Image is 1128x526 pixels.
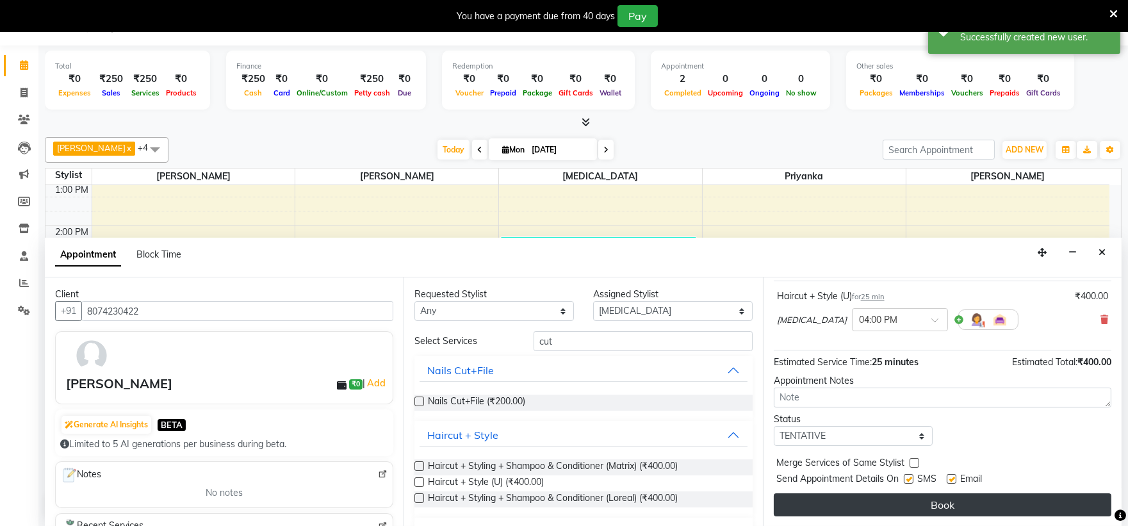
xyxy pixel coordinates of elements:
[1006,145,1043,154] span: ADD NEW
[856,61,1064,72] div: Other sales
[1077,356,1111,368] span: ₹400.00
[163,72,200,86] div: ₹0
[53,183,92,197] div: 1:00 PM
[99,88,124,97] span: Sales
[45,168,92,182] div: Stylist
[92,168,295,185] span: [PERSON_NAME]
[128,72,163,86] div: ₹250
[1012,356,1077,368] span: Estimated Total:
[428,475,544,491] span: Haircut + Style (U) (₹400.00)
[1093,243,1111,263] button: Close
[428,395,525,411] span: Nails Cut+File (₹200.00)
[986,72,1023,86] div: ₹0
[774,493,1111,516] button: Book
[776,472,899,488] span: Send Appointment Details On
[236,61,416,72] div: Finance
[593,288,753,301] div: Assigned Stylist
[499,145,528,154] span: Mon
[617,5,658,27] button: Pay
[777,314,847,327] span: [MEDICAL_DATA]
[351,72,393,86] div: ₹250
[661,61,820,72] div: Appointment
[427,363,494,378] div: Nails Cut+File
[1075,290,1108,303] div: ₹400.00
[452,88,487,97] span: Voucher
[55,301,82,321] button: +91
[236,72,270,86] div: ₹250
[420,423,747,447] button: Haircut + Style
[293,88,351,97] span: Online/Custom
[81,301,393,321] input: Search by Name/Mobile/Email/Code
[349,379,363,390] span: ₹0
[60,438,388,451] div: Limited to 5 AI generations per business during beta.
[856,88,896,97] span: Packages
[896,88,948,97] span: Memberships
[61,416,151,434] button: Generate AI Insights
[295,168,498,185] span: [PERSON_NAME]
[852,292,885,301] small: for
[126,143,131,153] a: x
[528,140,592,160] input: 2025-09-01
[555,88,596,97] span: Gift Cards
[61,467,101,484] span: Notes
[555,72,596,86] div: ₹0
[746,72,783,86] div: 0
[457,10,615,23] div: You have a payment due from 40 days
[661,72,705,86] div: 2
[519,88,555,97] span: Package
[774,413,933,426] div: Status
[55,72,94,86] div: ₹0
[427,427,498,443] div: Haircut + Style
[94,72,128,86] div: ₹250
[395,88,414,97] span: Due
[270,72,293,86] div: ₹0
[872,356,919,368] span: 25 minutes
[206,486,243,500] span: No notes
[293,72,351,86] div: ₹0
[55,288,393,301] div: Client
[705,88,746,97] span: Upcoming
[777,290,885,303] div: Haircut + Style (U)
[774,374,1111,388] div: Appointment Notes
[163,88,200,97] span: Products
[437,140,470,160] span: Today
[487,88,519,97] span: Prepaid
[960,472,982,488] span: Email
[861,292,885,301] span: 25 min
[393,72,416,86] div: ₹0
[776,456,904,472] span: Merge Services of Same Stylist
[960,31,1111,44] div: Successfully created new user.
[969,312,985,327] img: Hairdresser.png
[420,359,747,382] button: Nails Cut+File
[136,249,181,260] span: Block Time
[363,375,388,391] span: |
[241,88,266,97] span: Cash
[55,61,200,72] div: Total
[519,72,555,86] div: ₹0
[158,419,186,431] span: BETA
[746,88,783,97] span: Ongoing
[57,143,126,153] span: [PERSON_NAME]
[405,334,524,348] div: Select Services
[906,168,1109,185] span: [PERSON_NAME]
[783,88,820,97] span: No show
[986,88,1023,97] span: Prepaids
[55,243,121,267] span: Appointment
[1002,141,1047,159] button: ADD NEW
[703,168,906,185] span: Priyanka
[948,88,986,97] span: Vouchers
[428,491,678,507] span: Haircut + Styling + Shampoo & Conditioner (Loreal) (₹400.00)
[487,72,519,86] div: ₹0
[705,72,746,86] div: 0
[351,88,393,97] span: Petty cash
[452,72,487,86] div: ₹0
[428,459,678,475] span: Haircut + Styling + Shampoo & Conditioner (Matrix) (₹400.00)
[992,312,1008,327] img: Interior.png
[883,140,995,160] input: Search Appointment
[856,72,896,86] div: ₹0
[661,88,705,97] span: Completed
[66,374,172,393] div: [PERSON_NAME]
[270,88,293,97] span: Card
[128,88,163,97] span: Services
[783,72,820,86] div: 0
